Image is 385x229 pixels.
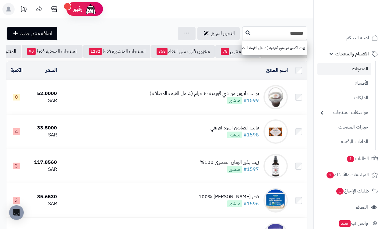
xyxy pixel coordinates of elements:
[356,203,368,211] span: العملاء
[20,30,52,37] span: اضافة منتج جديد
[150,90,259,97] div: بوست آيرون من شي قورميه ١٠٠ جرام (شامل القيمه المضافة )
[263,85,288,109] img: بوست آيرون من شي قورميه ١٠٠ جرام (شامل القيمه المضافة )
[339,220,351,227] span: جديد
[317,167,381,182] a: المراجعات والأسئلة1
[29,90,57,97] div: 52.0000
[243,200,259,207] a: #1596
[29,200,57,207] div: SAR
[317,91,371,104] a: الماركات
[243,131,259,139] a: #1598
[10,67,23,74] a: الكمية
[317,30,381,45] a: لوحة التحكم
[221,48,229,55] span: 78
[22,45,83,58] a: المنتجات المخفية فقط90
[227,97,242,104] span: منشور
[317,135,371,148] a: الملفات الرقمية
[227,166,242,173] span: منشور
[157,48,168,55] span: 358
[266,67,288,74] a: اسم المنتج
[85,3,97,15] img: ai-face.png
[263,154,288,178] img: زيت بذور الرمان العضوي 100%
[317,106,371,119] a: مواصفات المنتجات
[263,119,288,144] img: قالب الصابون اسود افريقي
[151,45,215,58] a: مخزون قارب على النفاذ358
[29,159,57,166] div: 117.8560
[7,27,57,40] a: اضافة منتج جديد
[335,50,369,58] span: الأقسام والمنتجات
[347,155,355,163] span: 1
[72,5,82,13] span: رفيق
[326,171,334,179] span: 1
[263,188,288,213] img: فطر عرف الاسد العضوي 100%
[200,159,259,166] div: زيت بذور الرمان العضوي 100%
[317,151,381,166] a: الطلبات1
[317,184,381,198] a: طلبات الإرجاع1
[227,200,242,207] span: منشور
[215,45,260,58] a: مخزون منتهي78
[243,97,259,104] a: #1599
[16,3,31,17] a: تحديثات المنصة
[197,27,240,40] a: التحرير لسريع
[29,193,57,200] div: 85.6530
[29,97,57,104] div: SAR
[29,132,57,139] div: SAR
[346,33,369,42] span: لوحة التحكم
[29,166,57,173] div: SAR
[227,132,242,138] span: منشور
[199,193,259,200] div: فطر [PERSON_NAME] 100%
[344,5,379,18] img: logo-2.png
[317,200,381,214] a: العملاء
[211,30,235,37] span: التحرير لسريع
[27,48,36,55] span: 90
[336,187,369,195] span: طلبات الإرجاع
[13,94,20,100] span: 0
[29,125,57,132] div: 33.5000
[13,163,20,169] span: 3
[326,171,369,179] span: المراجعات والأسئلة
[339,219,368,227] span: وآتس آب
[13,197,20,204] span: 3
[83,45,150,58] a: المنتجات المنشورة فقط1292
[13,128,20,135] span: 4
[317,63,371,75] a: المنتجات
[336,188,344,195] span: 1
[89,48,102,55] span: 1292
[210,125,259,132] div: قالب الصابون اسود افريقي
[346,154,369,163] span: الطلبات
[242,42,307,54] a: زيت الكسير من شي قورميه ( شامل القيمة المضافة )
[9,205,24,220] div: Open Intercom Messenger
[46,67,57,74] a: السعر
[317,121,371,134] a: خيارات المنتجات
[243,166,259,173] a: #1597
[317,77,371,90] a: الأقسام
